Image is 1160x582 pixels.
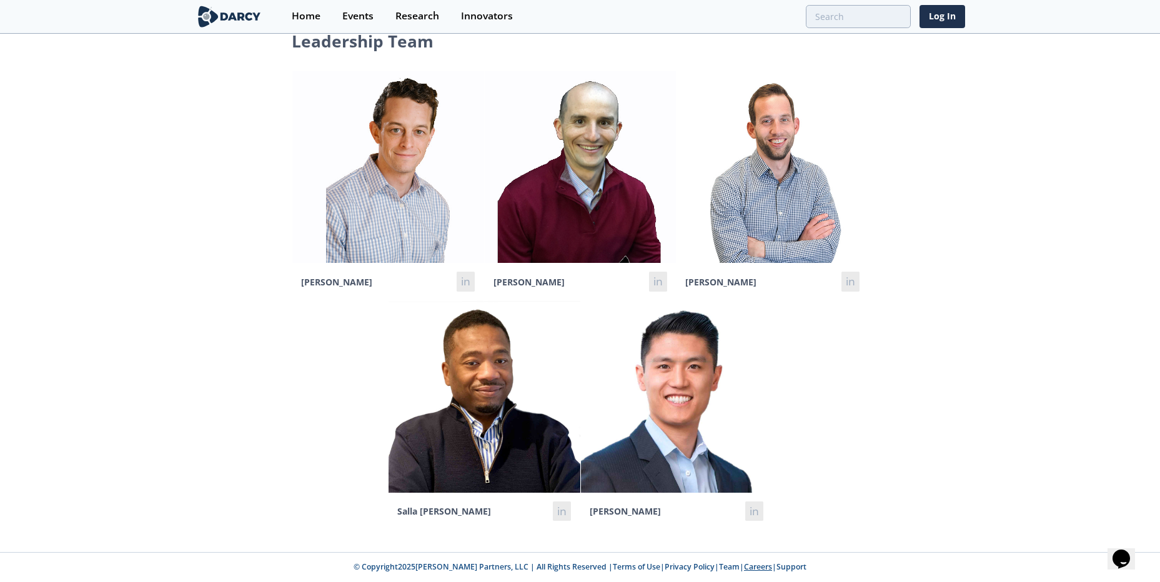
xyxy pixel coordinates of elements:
[457,272,475,292] a: fusion-linkedin
[649,272,667,292] a: fusion-linkedin
[920,5,965,28] a: Log In
[719,561,740,572] a: Team
[395,11,439,21] div: Research
[745,501,763,521] a: fusion-linkedin
[744,561,772,572] a: Careers
[581,301,773,493] img: Ron Sasaki
[389,301,580,493] img: Salla Diop
[118,561,1043,573] p: © Copyright 2025 [PERSON_NAME] Partners, LLC | All Rights Reserved | | | | |
[301,276,372,288] span: [PERSON_NAME]
[677,71,868,263] img: Lennart Huijbers
[841,272,860,292] a: fusion-linkedin
[1108,532,1148,570] iframe: chat widget
[553,501,571,521] a: fusion-linkedin
[292,71,484,263] img: Sam Long
[806,5,911,28] input: Advanced Search
[397,505,491,517] span: Salla [PERSON_NAME]
[342,11,374,21] div: Events
[613,561,660,572] a: Terms of Use
[665,561,715,572] a: Privacy Policy
[461,11,513,21] div: Innovators
[196,6,264,27] img: logo-wide.svg
[776,561,806,572] a: Support
[292,29,869,54] h1: Leadership Team
[590,505,661,517] span: [PERSON_NAME]
[493,276,565,288] span: [PERSON_NAME]
[685,276,756,288] span: [PERSON_NAME]
[485,71,677,263] img: Phil Kantor
[292,11,320,21] div: Home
